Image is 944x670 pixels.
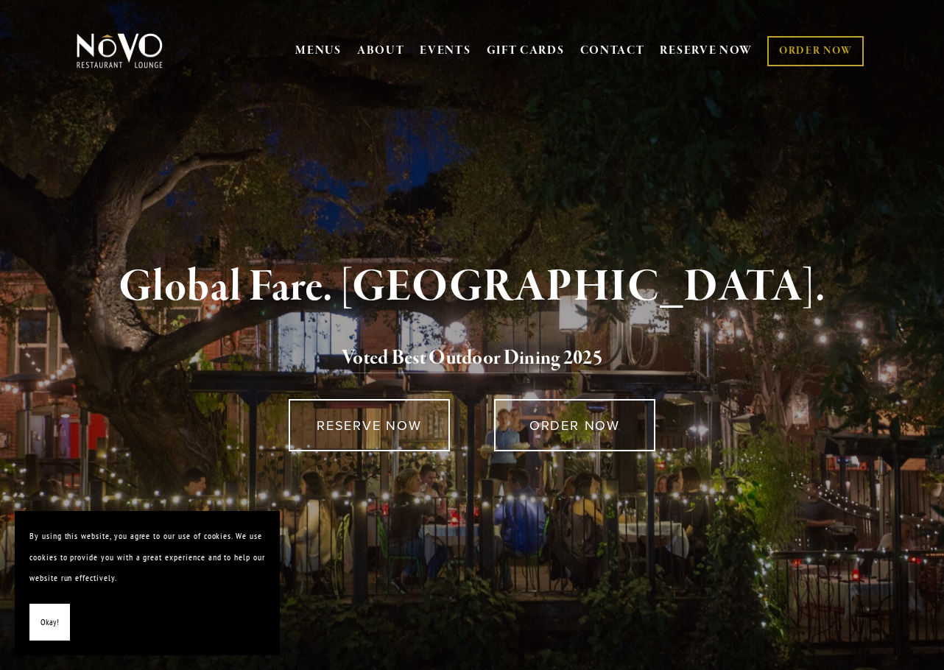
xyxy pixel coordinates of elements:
[342,345,593,373] a: Voted Best Outdoor Dining 202
[357,43,405,58] a: ABOUT
[580,37,645,65] a: CONTACT
[74,32,166,69] img: Novo Restaurant &amp; Lounge
[119,259,825,315] strong: Global Fare. [GEOGRAPHIC_DATA].
[15,511,280,655] section: Cookie banner
[29,526,265,589] p: By using this website, you agree to our use of cookies. We use cookies to provide you with a grea...
[660,37,753,65] a: RESERVE NOW
[29,604,70,641] button: Okay!
[420,43,471,58] a: EVENTS
[487,37,565,65] a: GIFT CARDS
[494,399,655,451] a: ORDER NOW
[295,43,342,58] a: MENUS
[767,36,864,66] a: ORDER NOW
[289,399,450,451] a: RESERVE NOW
[98,343,847,374] h2: 5
[40,612,59,633] span: Okay!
